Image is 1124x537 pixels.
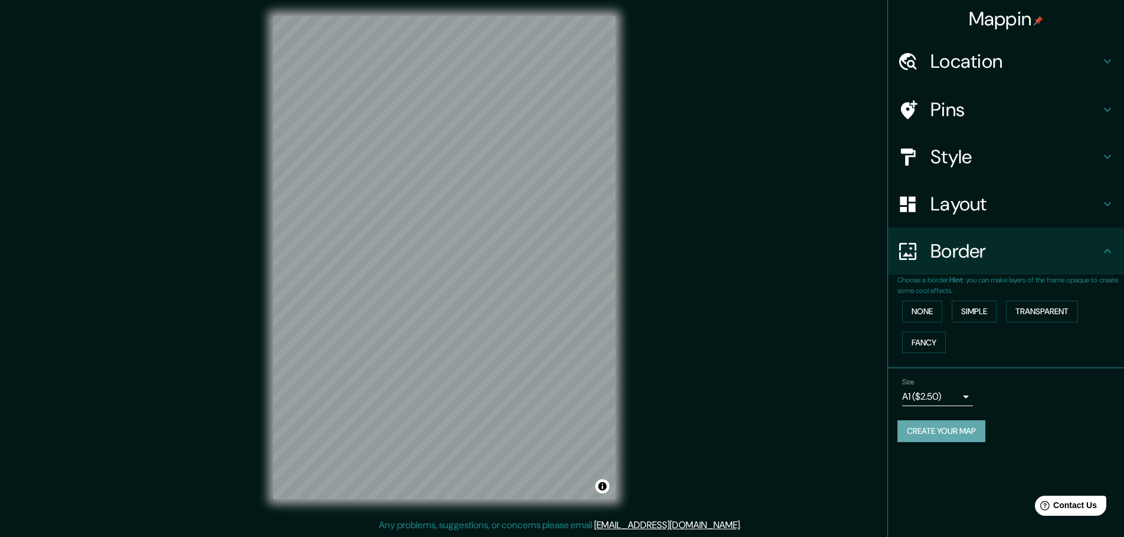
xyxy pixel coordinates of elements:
[273,16,615,499] canvas: Map
[930,145,1100,169] h4: Style
[379,518,742,532] p: Any problems, suggestions, or concerns please email .
[888,228,1124,275] div: Border
[930,50,1100,73] h4: Location
[902,377,915,387] label: Size
[902,387,973,406] div: A1 ($2.50)
[594,519,740,531] a: [EMAIL_ADDRESS][DOMAIN_NAME]
[888,86,1124,133] div: Pins
[930,98,1100,121] h4: Pins
[743,518,746,532] div: .
[888,133,1124,180] div: Style
[969,7,1044,31] h4: Mappin
[1034,16,1043,25] img: pin-icon.png
[930,239,1100,263] h4: Border
[1019,491,1111,524] iframe: Help widget launcher
[897,275,1124,296] p: Choose a border. : you can make layers of the frame opaque to create some cool effects.
[897,420,985,442] button: Create your map
[952,301,997,322] button: Simple
[888,180,1124,228] div: Layout
[1006,301,1078,322] button: Transparent
[888,38,1124,85] div: Location
[902,332,946,354] button: Fancy
[902,301,942,322] button: None
[949,275,963,285] b: Hint
[595,479,609,493] button: Toggle attribution
[930,192,1100,216] h4: Layout
[742,518,743,532] div: .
